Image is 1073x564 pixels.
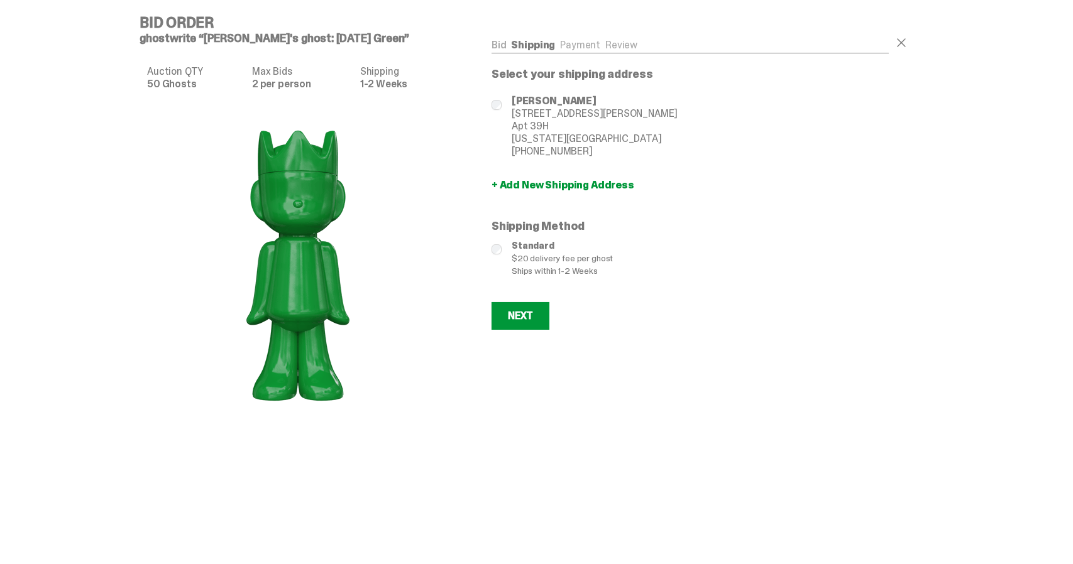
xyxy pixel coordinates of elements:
[147,67,245,77] dt: Auction QTY
[512,145,678,158] span: [PHONE_NUMBER]
[252,67,353,77] dt: Max Bids
[492,68,889,80] p: Select your shipping address
[492,180,889,190] a: + Add New Shipping Address
[512,95,678,107] span: [PERSON_NAME]
[360,79,449,89] dd: 1-2 Weeks
[512,107,678,120] span: [STREET_ADDRESS][PERSON_NAME]
[492,38,507,52] a: Bid
[512,120,678,133] span: Apt 39H
[512,264,889,277] span: Ships within 1-2 Weeks
[508,311,533,321] div: Next
[140,33,466,44] h5: ghostwrite “[PERSON_NAME]'s ghost: [DATE] Green”
[172,107,424,421] img: product image
[560,38,600,52] a: Payment
[147,79,245,89] dd: 50 Ghosts
[360,67,449,77] dt: Shipping
[512,239,889,252] span: Standard
[512,38,556,52] a: Shipping
[512,133,678,145] span: [US_STATE][GEOGRAPHIC_DATA]
[252,79,353,89] dd: 2 per person
[140,15,466,30] h4: Bid Order
[492,220,889,232] p: Shipping Method
[492,302,549,330] button: Next
[512,252,889,264] span: $20 delivery fee per ghost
